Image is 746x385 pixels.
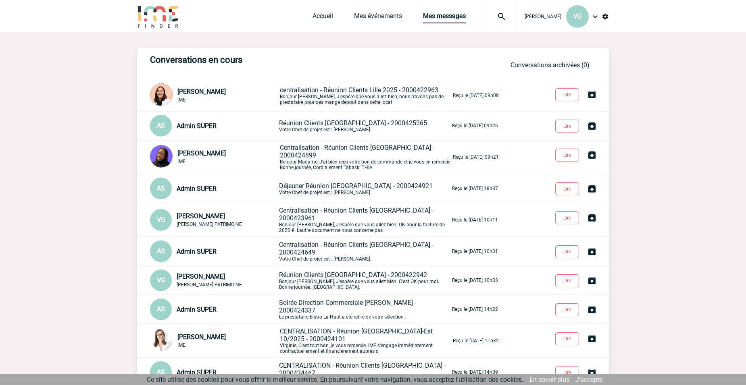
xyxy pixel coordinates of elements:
span: [PERSON_NAME] [177,88,226,95]
p: Reçu le [DATE] 09h08 [453,93,499,98]
div: Conversation privée : Client - Agence [150,209,277,231]
span: AS [157,122,165,129]
p: Reçu le [DATE] 14h39 [452,369,498,375]
div: Conversation privée : Client - Agence [150,145,278,169]
span: CENTRALISATION - Réunion [GEOGRAPHIC_DATA]-Est 10/2025 - 2000424101 [280,327,433,343]
div: Conversation privée : Client - Agence [150,178,277,199]
span: IME [177,342,185,348]
p: Reçu le [DATE] 10h31 [452,248,498,254]
p: Reçu le [DATE] 18h37 [452,186,498,191]
button: Lire [555,274,579,287]
img: Archiver la conversation [587,247,597,257]
img: Archiver la conversation [587,276,597,286]
img: Archiver la conversation [587,90,597,99]
span: AS [157,368,165,376]
a: Lire [549,247,587,255]
div: Conversation privée : Client - Agence [150,240,277,262]
a: Lire [549,122,587,129]
a: Accueil [313,12,333,23]
span: [PERSON_NAME] [177,149,226,157]
a: [PERSON_NAME] IME Centralisation - Réunion Clients [GEOGRAPHIC_DATA] - 2000424899Bonjour Madame, ... [150,153,499,160]
p: Virginie, C'est tout bon, je vous remercie. IME s'engage immédiatement contractuellement et finan... [280,327,451,354]
img: Archiver la conversation [587,121,597,131]
p: Le prestataire Bistro La Haut a été retiré de votre sélection. [279,299,450,320]
a: Lire [549,276,587,284]
a: AS Admin SUPER Centralisation - Réunion Clients [GEOGRAPHIC_DATA] - 2000424649Votre Chef de proje... [150,247,498,255]
span: [PERSON_NAME] PATRIMOINE [177,282,242,288]
a: [PERSON_NAME] IME centralisation - Réunion Clients Lille 2025 - 2000422963Bonjour [PERSON_NAME], ... [150,91,499,99]
a: Lire [549,368,587,376]
p: Bonjour [PERSON_NAME], J'espère que vous allez bien. OK pour la facture de 2050 €. L'autre docume... [279,207,450,233]
button: Lire [555,182,579,195]
a: En savoir plus [529,376,569,383]
span: IME [177,97,185,103]
a: Mes événements [354,12,402,23]
span: Réunion Clients [GEOGRAPHIC_DATA] - 2000425265 [279,119,427,127]
p: Votre Chef de projet est : [PERSON_NAME]. [279,362,450,383]
span: Centralisation - Réunion Clients [GEOGRAPHIC_DATA] - 2000424899 [280,144,434,159]
span: [PERSON_NAME] PATRIMOINE [177,221,242,227]
a: Lire [549,305,587,313]
span: [PERSON_NAME] [177,333,226,341]
button: Lire [555,366,579,379]
div: Conversation privée : Client - Agence [150,361,277,383]
a: AS Admin SUPER Déjeuner Réunion [GEOGRAPHIC_DATA] - 2000424921Votre Chef de projet est : [PERSON_... [150,184,498,192]
button: Lire [555,211,579,224]
span: Déjeuner Réunion [GEOGRAPHIC_DATA] - 2000424921 [279,182,433,190]
p: Reçu le [DATE] 10h11 [452,217,498,223]
img: 122719-0.jpg [150,329,173,351]
button: Lire [555,245,579,258]
img: Archiver la conversation [587,368,597,377]
span: [PERSON_NAME] [177,212,225,220]
button: Lire [555,120,579,132]
span: Admin SUPER [177,122,217,130]
button: Lire [555,332,579,345]
button: Lire [555,88,579,101]
a: Conversations archivées (0) [511,61,590,69]
a: VG [PERSON_NAME] [PERSON_NAME] PATRIMOINE Réunion Clients [GEOGRAPHIC_DATA] - 2000422942Bonjour [... [150,276,498,284]
a: Lire [549,90,587,98]
p: Votre Chef de projet est : [PERSON_NAME]. [279,241,450,262]
a: [PERSON_NAME] IME CENTRALISATION - Réunion [GEOGRAPHIC_DATA]-Est 10/2025 - 2000424101Virginie, C'... [150,336,499,344]
span: IME [177,159,185,164]
span: centralisation - Réunion Clients Lille 2025 - 2000422963 [280,86,438,94]
span: Réunion Clients [GEOGRAPHIC_DATA] - 2000422942 [279,271,427,279]
span: VG [157,276,165,284]
span: Soirée Direction Commerciale [PERSON_NAME] - 2000424337 [279,299,416,314]
img: Archiver la conversation [587,334,597,344]
p: Reçu le [DATE] 09h21 [453,154,499,160]
span: [PERSON_NAME] [525,14,561,19]
img: Archiver la conversation [587,213,597,223]
div: Conversation privée : Client - Agence [150,329,278,353]
button: Lire [555,149,579,161]
div: Conversation privée : Client - Agence [150,269,277,291]
a: J'accepte [575,376,602,383]
p: Reçu le [DATE] 11h32 [453,338,499,344]
span: AS [157,305,165,313]
div: Conversation privée : Client - Agence [150,115,277,137]
img: 131349-0.png [150,145,173,168]
p: Bonjour Madame, J'ai bien reçu votre bon de commande et je vous en remercie Bonne journée, Cordia... [280,144,451,170]
span: AS [157,184,165,192]
a: Lire [549,213,587,221]
img: Archiver la conversation [587,184,597,194]
img: IME-Finder [137,5,179,28]
a: Lire [549,334,587,342]
div: Conversation privée : Client - Agence [150,298,277,320]
a: AS Admin SUPER Réunion Clients [GEOGRAPHIC_DATA] - 2000425265Votre Chef de projet est : [PERSON_N... [150,121,498,129]
p: Votre Chef de projet est : [PERSON_NAME]. [279,182,450,195]
span: AS [157,247,165,255]
a: Lire [549,151,587,158]
a: AS Admin SUPER Soirée Direction Commerciale [PERSON_NAME] - 2000424337Le prestataire Bistro La Ha... [150,305,498,313]
img: Archiver la conversation [587,150,597,160]
span: VG [157,216,165,224]
p: Votre Chef de projet est : [PERSON_NAME]. [279,119,450,132]
p: Reçu le [DATE] 14h22 [452,306,498,312]
span: Centralisation - Réunion Clients [GEOGRAPHIC_DATA] - 2000423961 [279,207,433,222]
a: Lire [549,184,587,192]
span: Admin SUPER [177,368,217,376]
a: Mes messages [423,12,466,23]
div: Conversation privée : Client - Agence [150,83,278,108]
span: CENTRALISATION - Réunion Clients [GEOGRAPHIC_DATA] - 2000424467 [279,362,446,377]
p: Bonjour [PERSON_NAME], J'espère que vous allez bien, nous n'avons pas de prestataire pour des man... [280,86,451,105]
